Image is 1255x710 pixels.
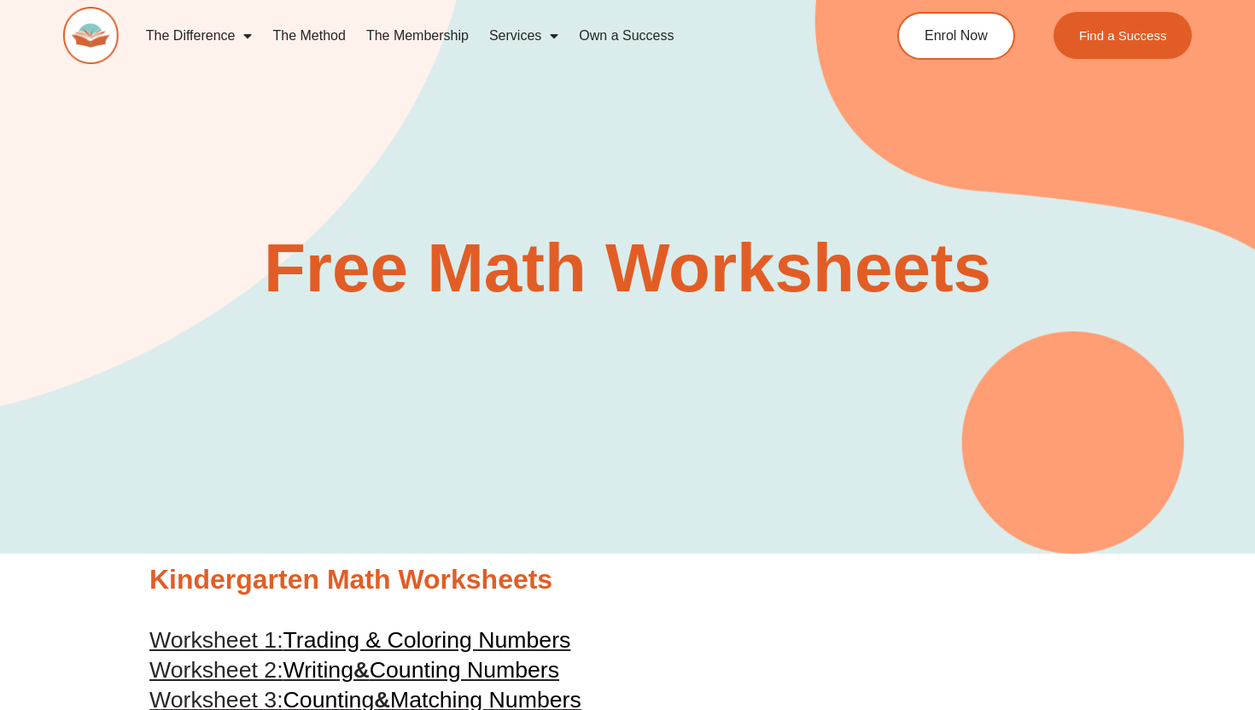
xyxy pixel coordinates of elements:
a: The Method [262,16,355,56]
a: Services [479,16,569,56]
span: Writing [283,657,353,683]
a: Worksheet 1:Trading & Coloring Numbers [149,627,570,653]
a: The Membership [356,16,479,56]
a: Own a Success [569,16,684,56]
span: Counting Numbers [370,657,559,683]
h2: Free Math Worksheets [141,234,1114,302]
a: Find a Success [1054,12,1193,59]
span: Trading & Coloring Numbers [283,627,571,653]
a: Enrol Now [897,12,1015,60]
span: Worksheet 1: [149,627,283,653]
span: Find a Success [1079,29,1167,42]
a: The Difference [136,16,263,56]
nav: Menu [136,16,833,56]
span: Worksheet 2: [149,657,283,683]
span: Enrol Now [925,29,988,43]
h2: Kindergarten Math Worksheets [149,562,1106,598]
a: Worksheet 2:Writing&Counting Numbers [149,657,559,683]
